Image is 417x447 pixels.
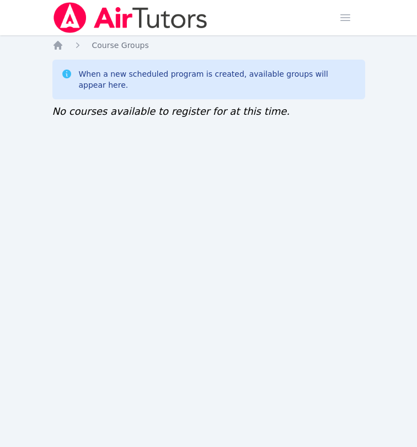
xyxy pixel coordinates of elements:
[92,41,149,50] span: Course Groups
[52,105,290,117] span: No courses available to register for at this time.
[92,40,149,51] a: Course Groups
[52,40,365,51] nav: Breadcrumb
[52,2,209,33] img: Air Tutors
[79,68,356,91] div: When a new scheduled program is created, available groups will appear here.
